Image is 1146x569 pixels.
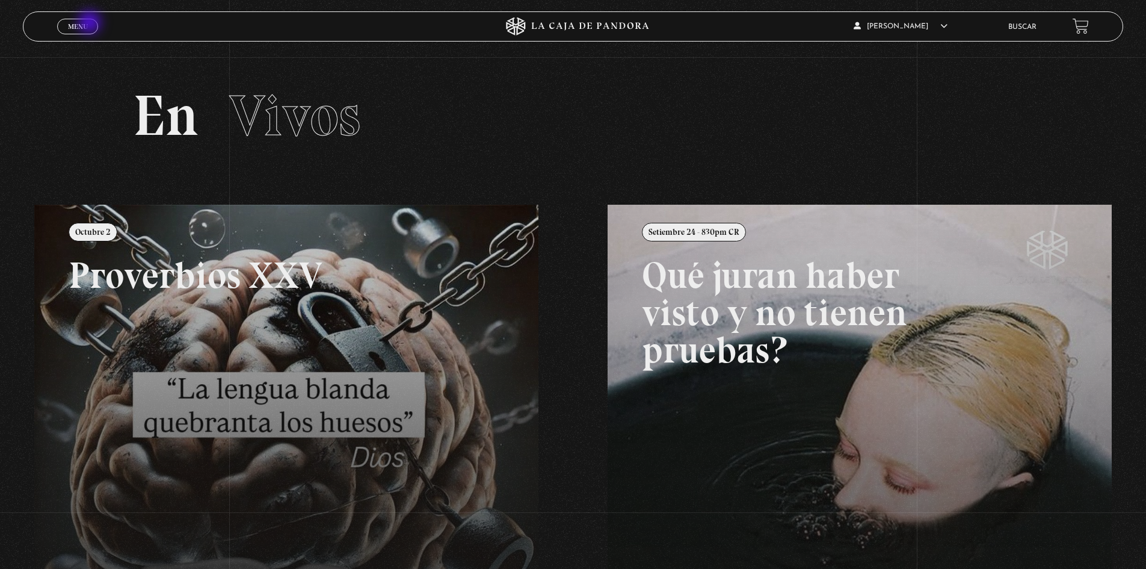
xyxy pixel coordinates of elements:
[68,23,88,30] span: Menu
[133,87,1013,145] h2: En
[1008,23,1037,31] a: Buscar
[64,33,92,42] span: Cerrar
[1073,18,1089,34] a: View your shopping cart
[229,81,360,150] span: Vivos
[854,23,947,30] span: [PERSON_NAME]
